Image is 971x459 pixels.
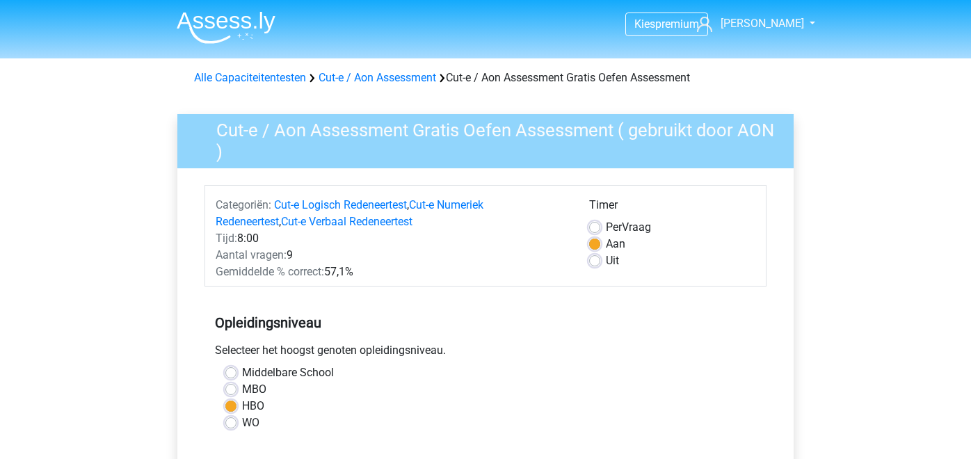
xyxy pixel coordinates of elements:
a: Cut-e Verbaal Redeneertest [281,215,412,228]
span: Aantal vragen: [216,248,287,261]
a: Cut-e Numeriek Redeneertest [216,198,483,228]
a: Kiespremium [626,15,707,33]
label: Middelbare School [242,364,334,381]
span: Per [606,220,622,234]
label: MBO [242,381,266,398]
span: Gemiddelde % correct: [216,265,324,278]
h3: Cut-e / Aon Assessment Gratis Oefen Assessment ( gebruikt door AON ) [200,114,783,162]
span: Categoriën: [216,198,271,211]
label: HBO [242,398,264,414]
label: WO [242,414,259,431]
label: Uit [606,252,619,269]
span: premium [655,17,699,31]
div: 8:00 [205,230,579,247]
div: 9 [205,247,579,264]
div: 57,1% [205,264,579,280]
a: Cut-e / Aon Assessment [319,71,436,84]
div: Timer [589,197,755,219]
label: Aan [606,236,625,252]
a: [PERSON_NAME] [691,15,805,32]
a: Cut-e Logisch Redeneertest [274,198,407,211]
div: Cut-e / Aon Assessment Gratis Oefen Assessment [188,70,783,86]
span: [PERSON_NAME] [721,17,804,30]
label: Vraag [606,219,651,236]
img: Assessly [177,11,275,44]
h5: Opleidingsniveau [215,309,756,337]
span: Tijd: [216,232,237,245]
div: , , [205,197,579,230]
a: Alle Capaciteitentesten [194,71,306,84]
div: Selecteer het hoogst genoten opleidingsniveau. [204,342,767,364]
span: Kies [634,17,655,31]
